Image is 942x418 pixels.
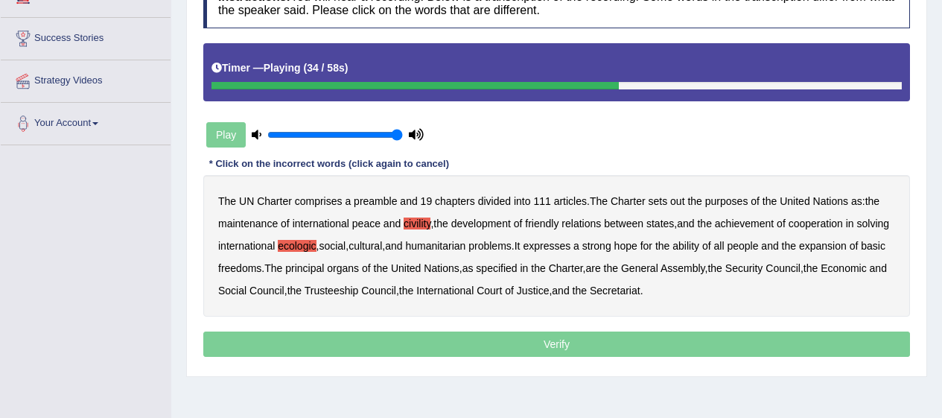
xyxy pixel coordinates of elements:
[435,195,475,207] b: chapters
[621,262,658,274] b: General
[604,218,643,229] b: between
[374,262,388,274] b: the
[707,262,722,274] b: the
[421,195,433,207] b: 19
[585,262,600,274] b: are
[803,262,818,274] b: the
[846,218,854,229] b: in
[424,262,459,274] b: Nations
[582,240,611,252] b: strong
[646,218,674,229] b: states
[813,195,848,207] b: Nations
[850,240,859,252] b: of
[203,157,455,171] div: * Click on the incorrect words (click again to cancel)
[218,262,261,274] b: freedoms
[327,262,359,274] b: organs
[590,285,640,297] b: Secretariat
[531,262,545,274] b: the
[761,240,778,252] b: and
[649,195,668,207] b: sets
[661,262,705,274] b: Assembly
[799,240,847,252] b: expansion
[468,240,512,252] b: problems
[399,285,413,297] b: the
[821,262,866,274] b: Economic
[533,195,550,207] b: 111
[451,218,511,229] b: development
[751,195,760,207] b: of
[727,240,758,252] b: people
[416,285,474,297] b: International
[514,218,523,229] b: of
[384,218,401,229] b: and
[405,240,465,252] b: humanitarian
[462,262,474,274] b: as
[476,262,517,274] b: specified
[861,240,885,252] b: basic
[385,240,402,252] b: and
[573,285,587,297] b: the
[305,285,359,297] b: Trusteeship
[239,195,254,207] b: UN
[285,262,324,274] b: principal
[345,195,351,207] b: a
[870,262,887,274] b: and
[218,218,278,229] b: maintenance
[525,218,558,229] b: friendly
[705,195,748,207] b: purposes
[672,240,699,252] b: ability
[521,262,529,274] b: in
[677,218,694,229] b: and
[278,240,316,252] b: ecologic
[391,262,421,274] b: United
[687,195,701,207] b: the
[515,240,521,252] b: It
[514,195,531,207] b: into
[281,218,290,229] b: of
[554,195,587,207] b: articles
[218,240,275,252] b: international
[264,262,282,274] b: The
[604,262,618,274] b: the
[203,175,910,317] div: . : , , , , , . . , , , , , , , .
[362,262,371,274] b: of
[352,218,381,229] b: peace
[517,285,550,297] b: Justice
[766,262,801,274] b: Council
[573,240,579,252] b: a
[1,60,171,98] a: Strategy Videos
[433,218,448,229] b: the
[349,240,382,252] b: cultural
[345,62,349,74] b: )
[303,62,307,74] b: (
[851,195,862,207] b: as
[789,218,843,229] b: cooperation
[780,195,809,207] b: United
[697,218,711,229] b: the
[865,195,879,207] b: the
[715,218,774,229] b: achievement
[478,195,511,207] b: divided
[549,262,583,274] b: Charter
[640,240,652,252] b: for
[552,285,569,297] b: and
[702,240,711,252] b: of
[361,285,396,297] b: Council
[404,218,430,229] b: civility
[523,240,570,252] b: expresses
[1,18,171,55] a: Success Stories
[249,285,284,297] b: Council
[1,103,171,140] a: Your Account
[293,218,349,229] b: international
[218,195,236,207] b: The
[307,62,345,74] b: 34 / 58s
[655,240,669,252] b: the
[590,195,608,207] b: The
[477,285,502,297] b: Court
[561,218,601,229] b: relations
[354,195,397,207] b: preamble
[211,63,348,74] h5: Timer —
[400,195,417,207] b: and
[319,240,346,252] b: social
[763,195,777,207] b: the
